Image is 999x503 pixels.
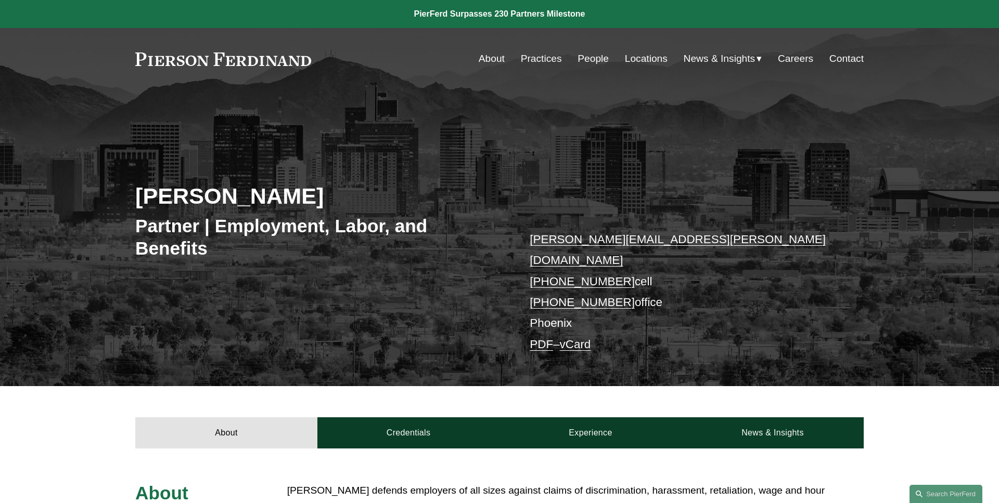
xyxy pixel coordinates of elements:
a: [PHONE_NUMBER] [530,296,635,309]
a: News & Insights [682,417,864,448]
a: Credentials [317,417,499,448]
a: folder dropdown [684,49,762,69]
a: Careers [778,49,813,69]
a: People [578,49,609,69]
span: News & Insights [684,50,755,68]
p: cell office Phoenix – [530,229,833,355]
a: Experience [499,417,682,448]
a: PDF [530,338,553,351]
a: [PERSON_NAME][EMAIL_ADDRESS][PERSON_NAME][DOMAIN_NAME] [530,233,826,267]
h2: [PERSON_NAME] [135,182,499,209]
a: vCard [560,338,591,351]
a: Practices [521,49,562,69]
a: About [135,417,317,448]
a: Contact [829,49,864,69]
a: Search this site [910,485,982,503]
a: About [479,49,505,69]
a: [PHONE_NUMBER] [530,275,635,288]
a: Locations [625,49,668,69]
span: About [135,483,188,503]
h3: Partner | Employment, Labor, and Benefits [135,215,499,260]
